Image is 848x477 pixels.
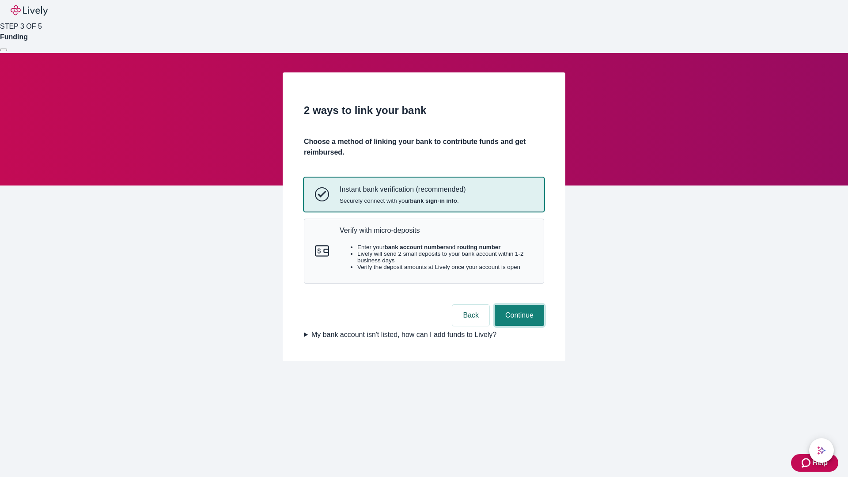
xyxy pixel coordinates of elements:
p: Verify with micro-deposits [340,226,533,235]
svg: Instant bank verification [315,187,329,201]
button: Back [452,305,489,326]
svg: Lively AI Assistant [817,446,826,455]
strong: bank sign-in info [410,197,457,204]
li: Lively will send 2 small deposits to your bank account within 1-2 business days [357,250,533,264]
button: Instant bank verificationInstant bank verification (recommended)Securely connect with yourbank si... [304,178,544,211]
strong: routing number [457,244,500,250]
button: chat [809,438,834,463]
strong: bank account number [385,244,446,250]
h4: Choose a method of linking your bank to contribute funds and get reimbursed. [304,136,544,158]
p: Instant bank verification (recommended) [340,185,466,193]
li: Verify the deposit amounts at Lively once your account is open [357,264,533,270]
img: Lively [11,5,48,16]
button: Zendesk support iconHelp [791,454,838,472]
svg: Zendesk support icon [802,458,812,468]
button: Continue [495,305,544,326]
li: Enter your and [357,244,533,250]
h2: 2 ways to link your bank [304,102,544,118]
span: Help [812,458,828,468]
button: Micro-depositsVerify with micro-depositsEnter yourbank account numberand routing numberLively wil... [304,219,544,284]
svg: Micro-deposits [315,244,329,258]
span: Securely connect with your . [340,197,466,204]
summary: My bank account isn't listed, how can I add funds to Lively? [304,329,544,340]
